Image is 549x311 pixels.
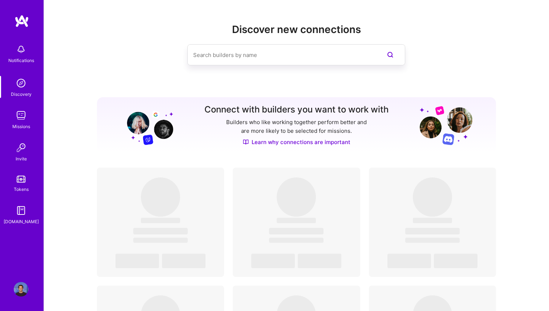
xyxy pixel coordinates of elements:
[434,254,477,268] span: ‌
[17,176,25,183] img: tokens
[420,106,472,145] img: Grow your network
[115,254,159,268] span: ‌
[97,24,496,36] h2: Discover new connections
[12,123,30,130] div: Missions
[141,177,180,217] span: ‌
[12,282,30,296] a: User Avatar
[386,50,395,59] i: icon SearchPurple
[11,90,32,98] div: Discovery
[14,108,28,123] img: teamwork
[251,254,295,268] span: ‌
[269,238,324,243] span: ‌
[243,139,249,145] img: Discover
[15,15,29,28] img: logo
[277,218,316,223] span: ‌
[405,238,460,243] span: ‌
[243,138,350,146] a: Learn why connections are important
[225,118,368,135] p: Builders who like working together perform better and are more likely to be selected for missions.
[121,105,173,145] img: Grow your network
[14,185,29,193] div: Tokens
[298,254,341,268] span: ‌
[387,254,431,268] span: ‌
[14,140,28,155] img: Invite
[14,42,28,57] img: bell
[14,203,28,218] img: guide book
[405,228,460,234] span: ‌
[133,238,188,243] span: ‌
[193,46,370,64] input: Search builders by name
[162,254,206,268] span: ‌
[269,228,324,234] span: ‌
[8,57,34,64] div: Notifications
[277,177,316,217] span: ‌
[413,177,452,217] span: ‌
[204,105,389,115] h3: Connect with builders you want to work with
[141,218,180,223] span: ‌
[413,218,452,223] span: ‌
[16,155,27,163] div: Invite
[14,282,28,296] img: User Avatar
[133,228,188,234] span: ‌
[14,76,28,90] img: discovery
[4,218,39,225] div: [DOMAIN_NAME]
